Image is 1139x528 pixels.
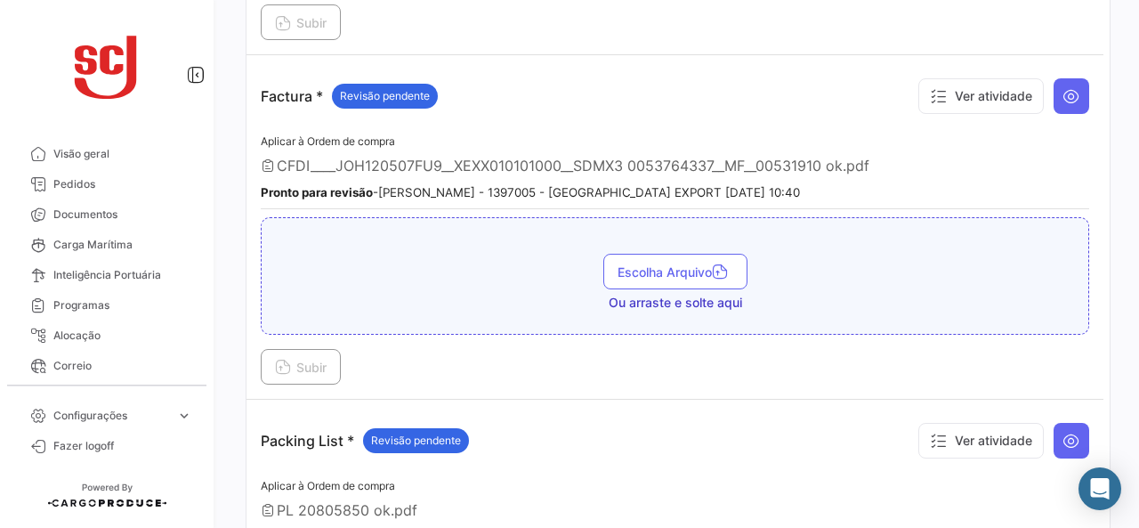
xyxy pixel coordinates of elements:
img: scj_logo1.svg [62,21,151,110]
span: CFDI____JOH120507FU9__XEXX010101000__SDMX3 0053764337__MF__00531910 ok.pdf [277,157,869,175]
span: Subir [275,360,327,375]
button: Subir [261,4,341,40]
span: Documentos [53,207,192,223]
a: Carga Marítima [14,230,199,260]
span: Carga Marítima [53,237,192,253]
span: PL 20805850 ok.pdf [277,501,417,519]
span: Ou arraste e solte aqui [609,294,742,312]
span: Aplicar à Ordem de compra [261,479,395,492]
p: Factura * [261,84,438,109]
span: Alocação [53,328,192,344]
button: Ver atividade [918,423,1044,459]
a: Programas [14,290,199,321]
a: Documentos [14,199,199,230]
button: Subir [261,349,341,385]
span: Pedidos [53,176,192,192]
a: Pedidos [14,169,199,199]
a: Alocação [14,321,199,351]
button: Escolha Arquivo [603,254,747,289]
span: Escolha Arquivo [618,264,733,280]
div: Abrir Intercom Messenger [1078,467,1121,510]
span: Correio [53,358,192,374]
a: Correio [14,351,199,381]
span: Subir [275,15,327,30]
a: Visão geral [14,139,199,169]
a: Inteligência Portuária [14,260,199,290]
small: - [PERSON_NAME] - 1397005 - [GEOGRAPHIC_DATA] EXPORT [DATE] 10:40 [261,185,800,199]
b: Pronto para revisão [261,185,373,199]
span: expand_more [176,408,192,424]
p: Packing List * [261,428,469,453]
span: Revisão pendente [371,433,461,449]
span: Visão geral [53,146,192,162]
span: Revisão pendente [340,88,430,104]
span: Inteligência Portuária [53,267,192,283]
span: Fazer logoff [53,438,192,454]
span: Configurações [53,408,169,424]
span: Programas [53,297,192,313]
span: Aplicar à Ordem de compra [261,134,395,148]
button: Ver atividade [918,78,1044,114]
